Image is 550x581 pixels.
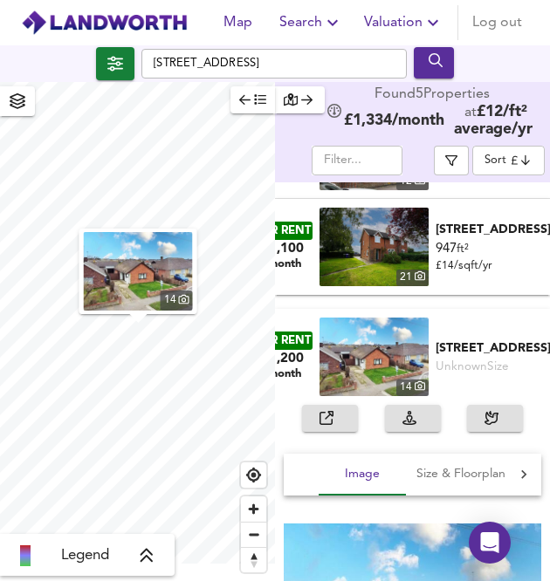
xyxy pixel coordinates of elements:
[261,350,304,381] div: £1,200
[261,240,304,271] div: £1,100
[320,208,429,286] img: property thumbnail
[241,522,266,547] button: Zoom out
[320,208,429,286] a: property thumbnail 21
[485,152,506,168] div: Sort
[396,174,429,190] div: 12
[241,548,266,572] span: Reset bearing to north
[320,318,429,396] a: property thumbnail 14
[454,105,533,138] span: £ 12 / ft² average /yr
[264,257,301,271] span: /month
[141,49,407,79] input: Enter a location...
[396,270,429,286] div: 21
[217,10,258,35] span: Map
[465,5,529,40] button: Log out
[312,146,402,175] input: Filter...
[275,199,550,295] div: FOR RENT£1,100 /month property thumbnail 21 [STREET_ADDRESS]947ft²£14/sqft/yr
[416,463,505,485] span: Size & Floorplan
[469,522,511,564] div: Open Intercom Messenger
[344,113,444,130] span: £ 1,334 /month
[457,243,469,255] span: ft²
[251,332,313,350] div: FOR RENT
[79,229,197,314] button: property thumbnail 14
[357,5,450,40] button: Valuation
[272,5,350,40] button: Search
[161,290,193,311] div: 14
[251,222,313,240] div: FOR RENT
[241,547,266,572] button: Reset bearing to north
[279,10,343,35] span: Search
[464,106,477,120] span: at
[436,261,492,271] span: £ 14
[96,47,134,80] div: Click to configure Search Settings
[210,5,265,40] button: Map
[414,47,455,80] div: Run Your Search
[84,232,193,311] a: property thumbnail 14
[275,309,550,405] div: FOR RENT£1,200 /month property thumbnail 14 [STREET_ADDRESS]UnknownSize
[329,463,395,485] span: Image
[241,462,266,488] button: Find my location
[21,10,188,36] img: logo
[472,10,522,35] span: Log out
[436,359,509,375] div: Unknown Size
[61,545,109,566] span: Legend
[264,367,301,381] span: /month
[241,523,266,547] span: Zoom out
[375,86,493,104] div: Found 5 Propert ies
[454,260,492,271] span: /sqft/yr
[320,112,429,190] a: property thumbnail 12
[396,379,429,396] div: 14
[241,496,266,522] button: Zoom in
[320,318,429,396] img: property thumbnail
[364,10,443,35] span: Valuation
[84,232,193,311] img: property thumbnail
[472,146,545,175] div: Sort
[436,243,457,256] span: 947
